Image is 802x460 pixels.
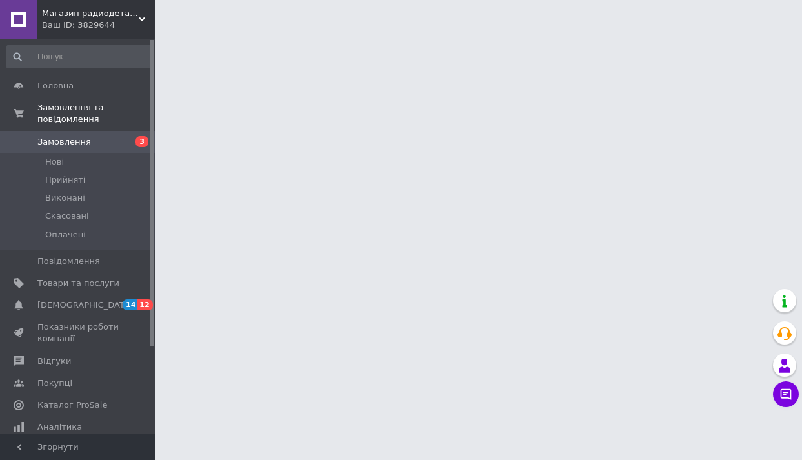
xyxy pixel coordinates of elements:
span: Головна [37,80,74,92]
span: Аналітика [37,421,82,433]
span: [DEMOGRAPHIC_DATA] [37,299,133,311]
span: Нові [45,156,64,168]
span: 3 [135,136,148,147]
span: Скасовані [45,210,89,222]
span: Відгуки [37,355,71,367]
span: Магазин радиодеталей RadioProm [42,8,139,19]
span: Покупці [37,377,72,389]
button: Чат з покупцем [773,381,799,407]
span: 12 [137,299,152,310]
span: Замовлення та повідомлення [37,102,155,125]
span: 14 [123,299,137,310]
span: Прийняті [45,174,85,186]
span: Виконані [45,192,85,204]
span: Каталог ProSale [37,399,107,411]
span: Показники роботи компанії [37,321,119,345]
input: Пошук [6,45,152,68]
span: Оплачені [45,229,86,241]
div: Ваш ID: 3829644 [42,19,155,31]
span: Повідомлення [37,255,100,267]
span: Товари та послуги [37,277,119,289]
span: Замовлення [37,136,91,148]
